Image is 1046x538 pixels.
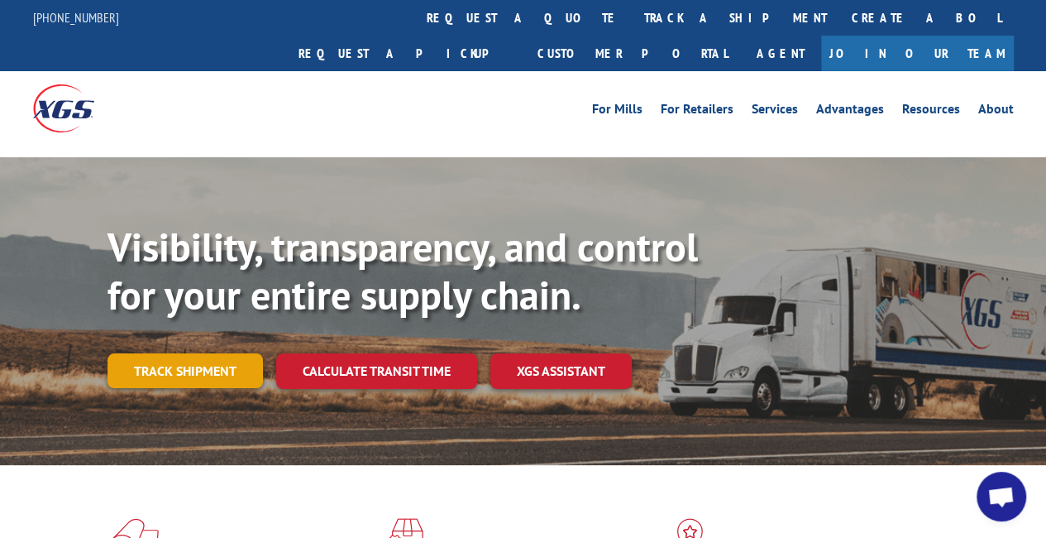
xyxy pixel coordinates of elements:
[816,103,884,121] a: Advantages
[592,103,642,121] a: For Mills
[978,103,1014,121] a: About
[977,472,1026,521] div: Open chat
[902,103,960,121] a: Resources
[33,9,119,26] a: [PHONE_NUMBER]
[661,103,733,121] a: For Retailers
[107,353,263,388] a: Track shipment
[490,353,632,389] a: XGS ASSISTANT
[752,103,798,121] a: Services
[740,36,821,71] a: Agent
[107,221,698,320] b: Visibility, transparency, and control for your entire supply chain.
[286,36,525,71] a: Request a pickup
[821,36,1014,71] a: Join Our Team
[525,36,740,71] a: Customer Portal
[276,353,477,389] a: Calculate transit time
